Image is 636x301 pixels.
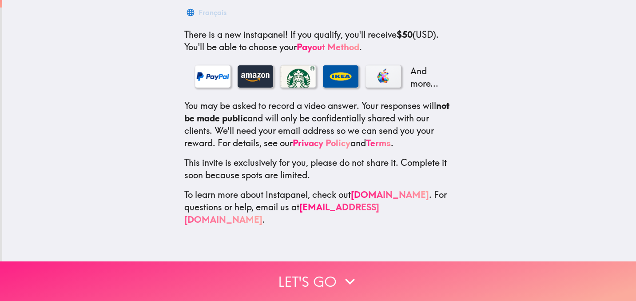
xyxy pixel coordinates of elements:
p: If you qualify, you'll receive (USD) . You'll be able to choose your . [184,28,454,53]
a: [EMAIL_ADDRESS][DOMAIN_NAME] [184,201,379,225]
a: Terms [366,137,391,148]
div: Français [199,6,227,19]
b: $50 [397,29,413,40]
a: [DOMAIN_NAME] [351,189,429,200]
p: This invite is exclusively for you, please do not share it. Complete it soon because spots are li... [184,157,454,181]
p: To learn more about Instapanel, check out . For questions or help, email us at . [184,189,454,226]
a: Payout Method [297,41,359,52]
button: Français [184,4,230,21]
p: You may be asked to record a video answer. Your responses will and will only be confidentially sh... [184,100,454,149]
a: Privacy Policy [293,137,350,148]
b: not be made public [184,100,449,124]
p: And more... [408,65,444,90]
span: There is a new instapanel! [184,29,288,40]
